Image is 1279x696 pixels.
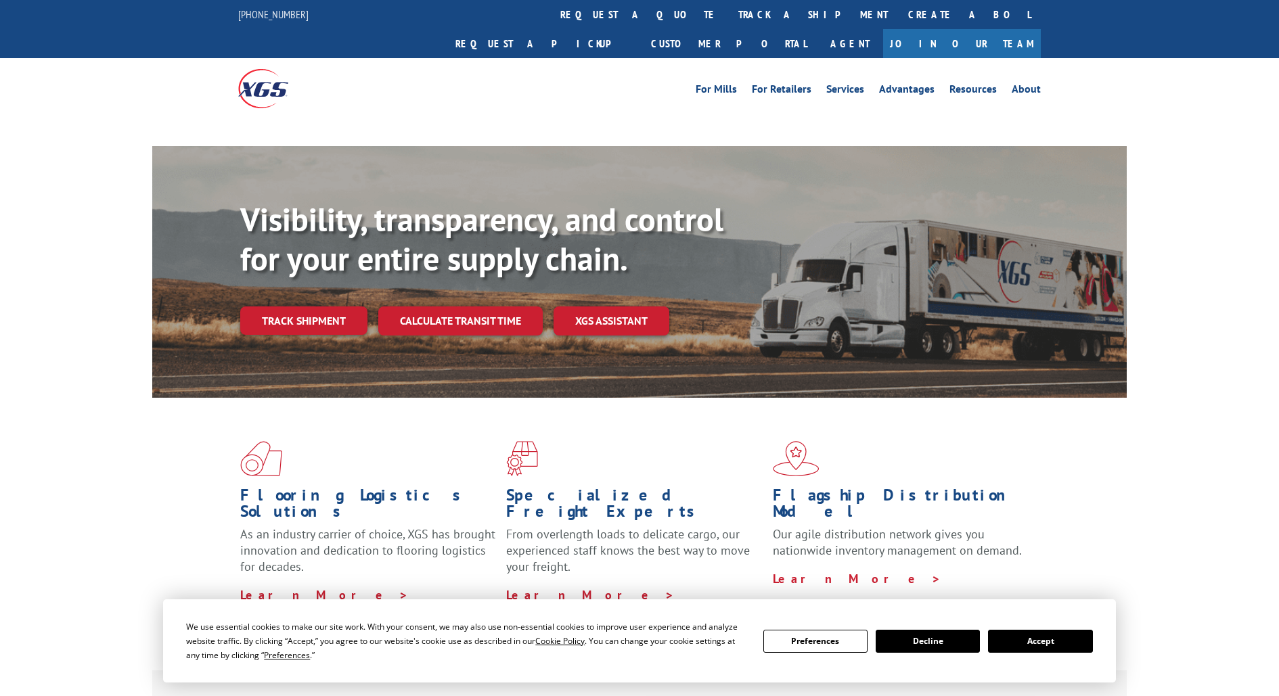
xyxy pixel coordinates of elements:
[773,441,820,476] img: xgs-icon-flagship-distribution-model-red
[163,599,1116,682] div: Cookie Consent Prompt
[826,84,864,99] a: Services
[876,630,980,653] button: Decline
[773,487,1029,526] h1: Flagship Distribution Model
[949,84,997,99] a: Resources
[186,620,746,662] div: We use essential cookies to make our site work. With your consent, we may also use non-essential ...
[883,29,1041,58] a: Join Our Team
[506,441,538,476] img: xgs-icon-focused-on-flooring-red
[763,630,868,653] button: Preferences
[506,487,762,526] h1: Specialized Freight Experts
[535,635,585,647] span: Cookie Policy
[879,84,935,99] a: Advantages
[817,29,883,58] a: Agent
[240,306,367,335] a: Track shipment
[445,29,641,58] a: Request a pickup
[696,84,737,99] a: For Mills
[773,526,1022,558] span: Our agile distribution network gives you nationwide inventory management on demand.
[988,630,1092,653] button: Accept
[641,29,817,58] a: Customer Portal
[240,441,282,476] img: xgs-icon-total-supply-chain-intelligence-red
[240,198,723,279] b: Visibility, transparency, and control for your entire supply chain.
[264,649,310,661] span: Preferences
[506,526,762,586] p: From overlength loads to delicate cargo, our experienced staff knows the best way to move your fr...
[238,7,309,21] a: [PHONE_NUMBER]
[240,487,496,526] h1: Flooring Logistics Solutions
[752,84,811,99] a: For Retailers
[240,587,409,603] a: Learn More >
[1012,84,1041,99] a: About
[240,526,495,574] span: As an industry carrier of choice, XGS has brought innovation and dedication to flooring logistics...
[506,587,675,603] a: Learn More >
[773,571,941,586] a: Learn More >
[378,306,543,335] a: Calculate transit time
[554,306,669,335] a: XGS ASSISTANT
